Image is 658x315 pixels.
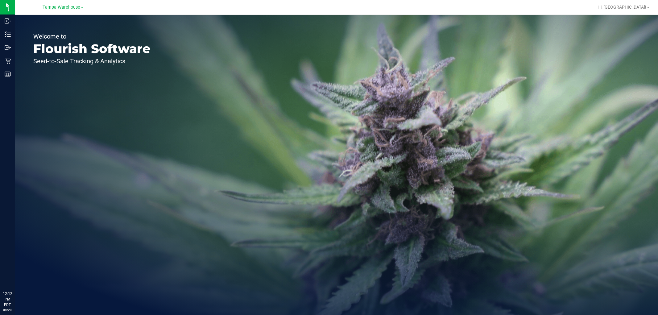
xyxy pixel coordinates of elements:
p: 08/20 [3,308,12,312]
inline-svg: Retail [5,58,11,64]
iframe: Resource center [6,266,25,284]
p: 12:12 PM EDT [3,291,12,308]
inline-svg: Inventory [5,31,11,37]
span: Hi, [GEOGRAPHIC_DATA]! [598,5,646,10]
inline-svg: Outbound [5,44,11,51]
p: Seed-to-Sale Tracking & Analytics [33,58,151,64]
inline-svg: Inbound [5,18,11,24]
span: Tampa Warehouse [43,5,80,10]
p: Welcome to [33,33,151,39]
inline-svg: Reports [5,71,11,77]
p: Flourish Software [33,43,151,55]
